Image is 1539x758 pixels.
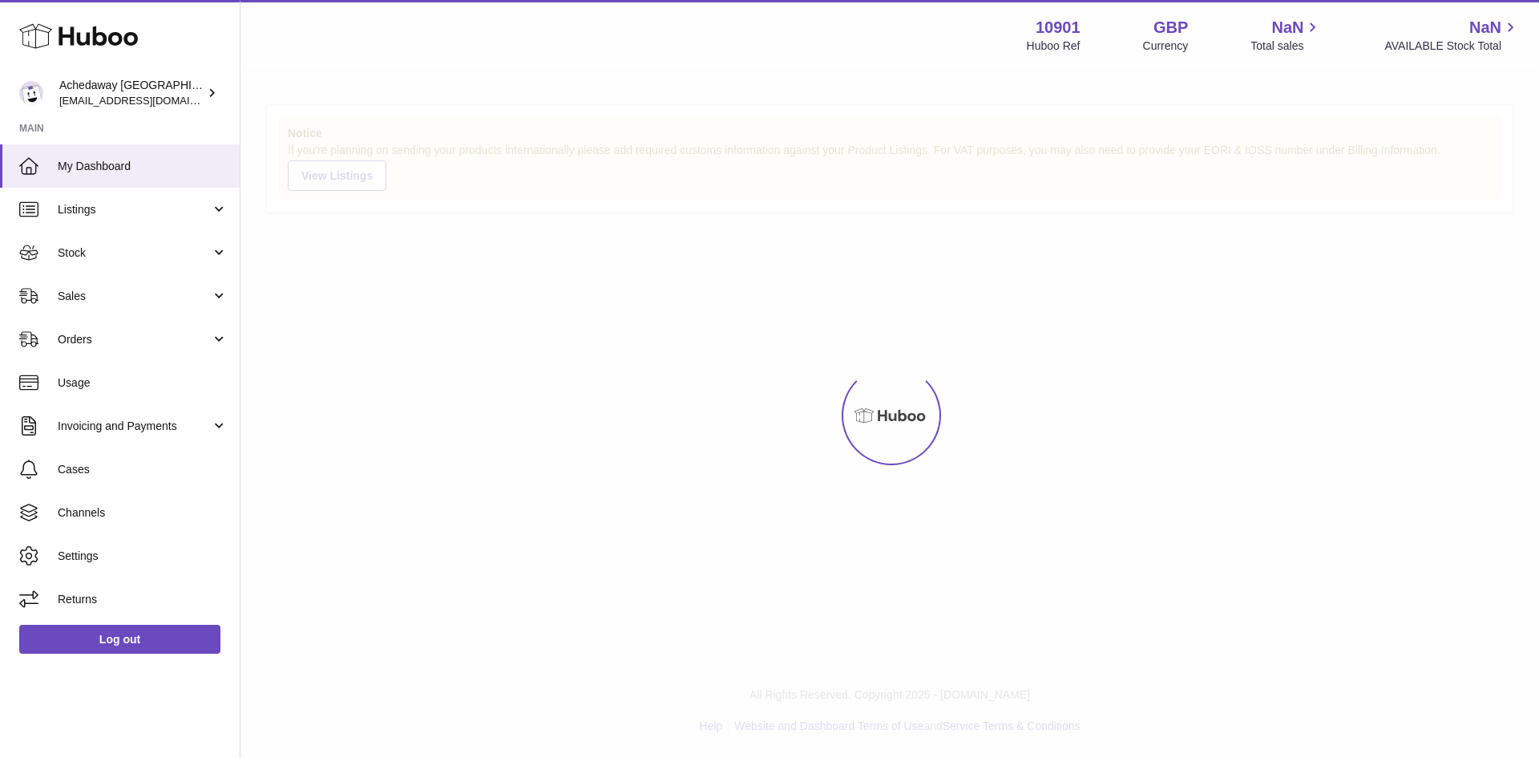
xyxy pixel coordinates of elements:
[1384,17,1520,54] a: NaN AVAILABLE Stock Total
[1027,39,1081,54] div: Huboo Ref
[58,202,211,217] span: Listings
[58,419,211,434] span: Invoicing and Payments
[58,375,228,391] span: Usage
[1250,39,1322,54] span: Total sales
[1143,39,1189,54] div: Currency
[1271,17,1303,39] span: NaN
[1469,17,1501,39] span: NaN
[58,462,228,477] span: Cases
[1153,17,1188,39] strong: GBP
[19,81,43,105] img: admin@newpb.co.uk
[58,159,228,174] span: My Dashboard
[1250,17,1322,54] a: NaN Total sales
[58,505,228,521] span: Channels
[58,245,211,261] span: Stock
[58,289,211,304] span: Sales
[19,625,220,654] a: Log out
[1384,39,1520,54] span: AVAILABLE Stock Total
[59,94,236,107] span: [EMAIL_ADDRESS][DOMAIN_NAME]
[59,78,204,108] div: Achedaway [GEOGRAPHIC_DATA]
[1036,17,1081,39] strong: 10901
[58,549,228,564] span: Settings
[58,332,211,347] span: Orders
[58,592,228,607] span: Returns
